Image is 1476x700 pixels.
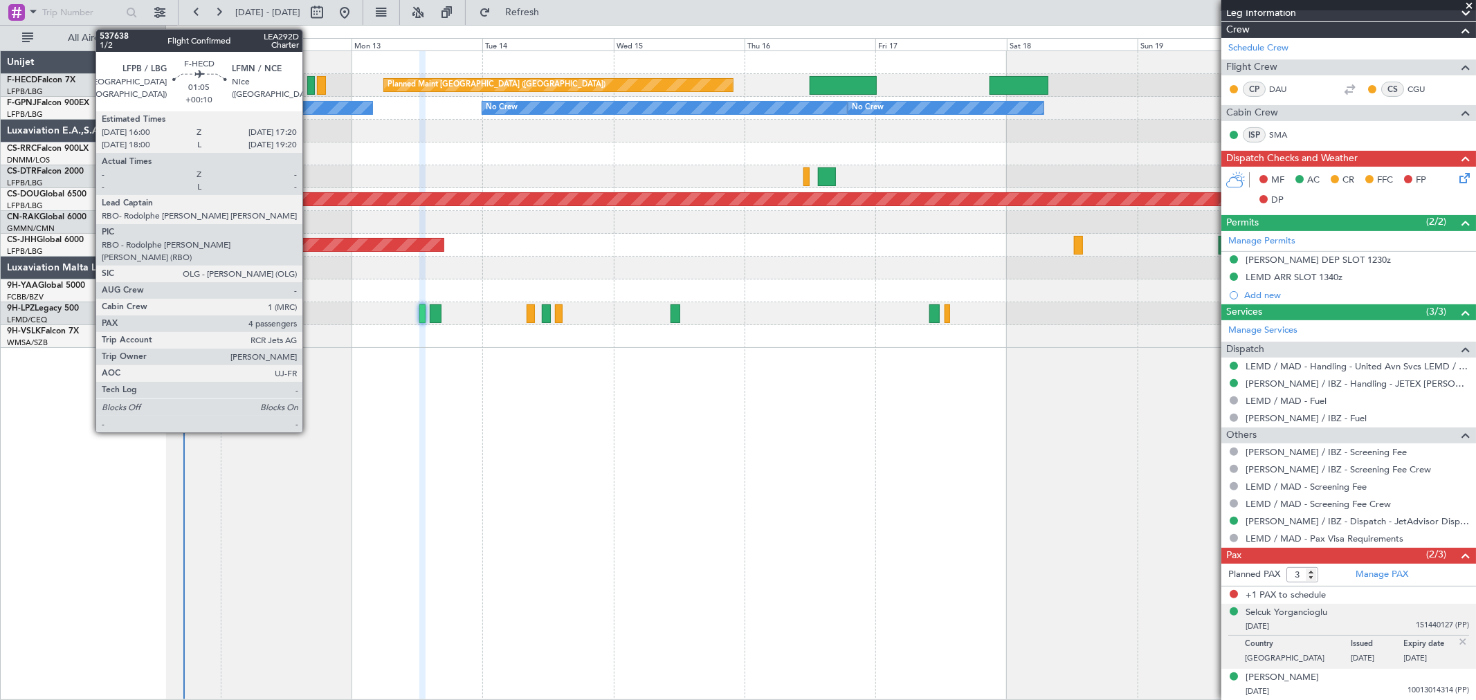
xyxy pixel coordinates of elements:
[7,223,55,234] a: GMMN/CMN
[1246,533,1403,544] a: LEMD / MAD - Pax Visa Requirements
[875,38,1006,50] div: Fri 17
[1246,671,1319,685] div: [PERSON_NAME]
[852,98,884,118] div: No Crew
[1228,42,1288,55] a: Schedule Crew
[7,76,75,84] a: F-HECDFalcon 7X
[1226,215,1259,231] span: Permits
[1377,174,1393,187] span: FFC
[42,2,122,23] input: Trip Number
[1416,620,1469,632] span: 151440127 (PP)
[7,213,86,221] a: CN-RAKGlobal 6000
[1246,254,1391,266] div: [PERSON_NAME] DEP SLOT 1230z
[7,167,37,176] span: CS-DTR
[1246,271,1342,283] div: LEMD ARR SLOT 1340z
[1307,174,1320,187] span: AC
[7,213,39,221] span: CN-RAK
[7,167,84,176] a: CS-DTRFalcon 2000
[1243,127,1266,142] div: ISP
[1342,174,1354,187] span: CR
[1245,653,1351,667] p: [GEOGRAPHIC_DATA]
[1246,463,1431,475] a: [PERSON_NAME] / IBZ - Screening Fee Crew
[1269,83,1300,95] a: DAU
[7,327,41,335] span: 9H-VSLK
[1426,214,1446,229] span: (2/2)
[7,282,85,290] a: 9H-YAAGlobal 5000
[1416,174,1426,187] span: FP
[7,99,89,107] a: F-GPNJFalcon 900EX
[7,86,43,97] a: LFPB/LBG
[7,236,37,244] span: CS-JHH
[486,98,518,118] div: No Crew
[7,201,43,211] a: LFPB/LBG
[1404,639,1457,653] p: Expiry date
[1457,636,1469,648] img: close
[7,292,44,302] a: FCBB/BZV
[352,38,482,50] div: Mon 13
[1226,342,1264,358] span: Dispatch
[1407,83,1439,95] a: CGU
[1228,234,1295,248] a: Manage Permits
[1246,378,1469,389] a: [PERSON_NAME] / IBZ - Handling - JETEX [PERSON_NAME]
[1226,59,1277,75] span: Flight Crew
[7,282,38,290] span: 9H-YAA
[168,28,192,39] div: [DATE]
[7,304,35,313] span: 9H-LPZ
[1351,653,1404,667] p: [DATE]
[1246,360,1469,372] a: LEMD / MAD - Handling - United Avn Svcs LEMD / MAD
[614,38,745,50] div: Wed 15
[1381,82,1404,97] div: CS
[1426,304,1446,319] span: (3/3)
[1356,568,1408,582] a: Manage PAX
[1007,38,1138,50] div: Sat 18
[1245,639,1351,653] p: Country
[15,27,150,49] button: All Aircraft
[7,178,43,188] a: LFPB/LBG
[1226,151,1358,167] span: Dispatch Checks and Weather
[1226,105,1278,121] span: Cabin Crew
[7,304,79,313] a: 9H-LPZLegacy 500
[1426,547,1446,562] span: (2/3)
[1404,653,1457,667] p: [DATE]
[1246,621,1269,632] span: [DATE]
[493,8,552,17] span: Refresh
[1246,412,1367,424] a: [PERSON_NAME] / IBZ - Fuel
[1246,446,1407,458] a: [PERSON_NAME] / IBZ - Screening Fee
[1226,6,1296,21] span: Leg Information
[1246,589,1326,602] span: +1 PAX to schedule
[1246,515,1469,527] a: [PERSON_NAME] / IBZ - Dispatch - JetAdvisor Dispatch 9H
[1271,174,1284,187] span: MF
[7,155,50,165] a: DNMM/LOS
[7,190,86,199] a: CS-DOUGlobal 6500
[1138,38,1268,50] div: Sun 19
[1226,22,1250,38] span: Crew
[7,315,47,325] a: LFMD/CEQ
[7,109,43,120] a: LFPB/LBG
[1351,639,1404,653] p: Issued
[7,338,48,348] a: WMSA/SZB
[36,33,146,43] span: All Aircraft
[7,99,37,107] span: F-GPNJ
[221,38,352,50] div: Sun 12
[388,75,605,95] div: Planned Maint [GEOGRAPHIC_DATA] ([GEOGRAPHIC_DATA])
[482,38,613,50] div: Tue 14
[1246,686,1269,697] span: [DATE]
[7,190,39,199] span: CS-DOU
[235,6,300,19] span: [DATE] - [DATE]
[1246,498,1391,510] a: LEMD / MAD - Screening Fee Crew
[1226,427,1257,443] span: Others
[473,1,556,24] button: Refresh
[745,38,875,50] div: Thu 16
[1246,606,1327,620] div: Selcuk Yorgancioglu
[1246,481,1367,492] a: LEMD / MAD - Screening Fee
[7,145,37,153] span: CS-RRC
[7,246,43,257] a: LFPB/LBG
[7,236,84,244] a: CS-JHHGlobal 6000
[1243,82,1266,97] div: CP
[1269,129,1300,141] a: SMA
[1246,395,1327,407] a: LEMD / MAD - Fuel
[7,327,79,335] a: 9H-VSLKFalcon 7X
[1244,289,1469,301] div: Add new
[1407,685,1469,697] span: 10013014314 (PP)
[1228,324,1297,338] a: Manage Services
[1228,568,1280,582] label: Planned PAX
